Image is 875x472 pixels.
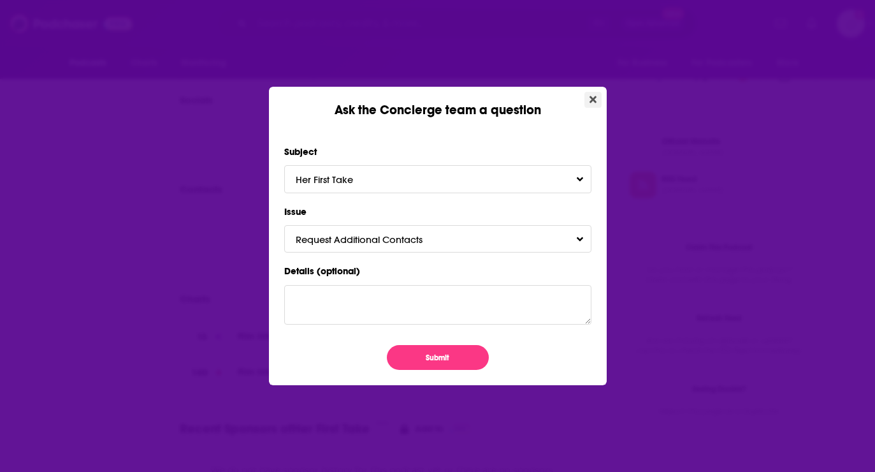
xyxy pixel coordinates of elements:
button: Submit [387,345,489,370]
label: Details (optional) [284,263,591,279]
label: Subject [284,144,591,160]
span: Request Additional Contacts [296,233,448,246]
div: Ask the Concierge team a question [269,87,607,118]
button: Close [584,92,602,108]
button: Her First TakeToggle Pronoun Dropdown [284,165,591,193]
button: Request Additional ContactsToggle Pronoun Dropdown [284,225,591,253]
label: Issue [284,203,591,220]
span: Her First Take [296,173,379,186]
